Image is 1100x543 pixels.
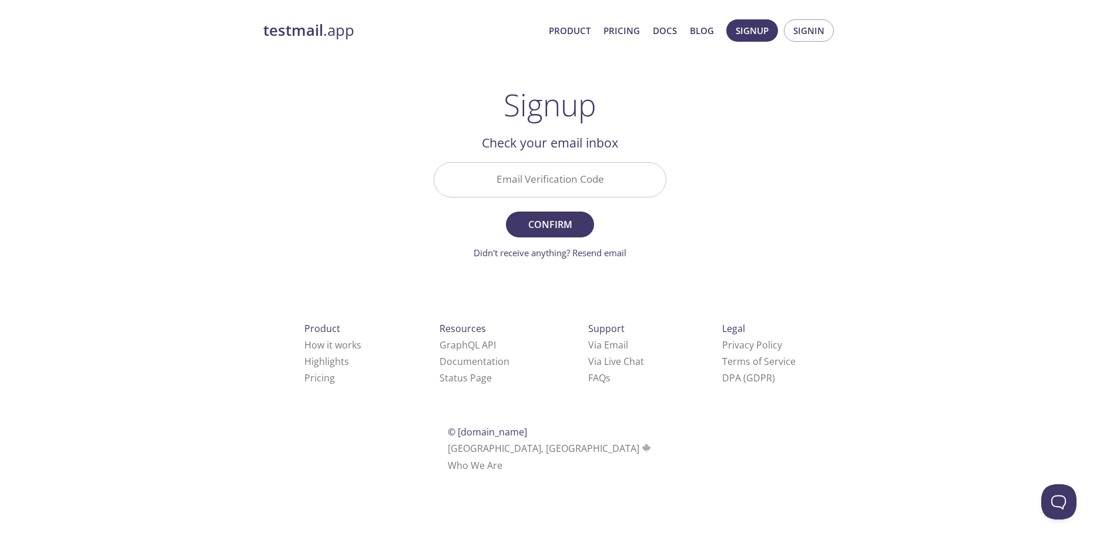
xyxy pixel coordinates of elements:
[722,322,745,335] span: Legal
[588,371,611,384] a: FAQ
[474,247,626,259] a: Didn't receive anything? Resend email
[448,425,527,438] span: © [DOMAIN_NAME]
[263,20,323,41] strong: testmail
[304,371,335,384] a: Pricing
[549,23,591,38] a: Product
[736,23,769,38] span: Signup
[793,23,824,38] span: Signin
[690,23,714,38] a: Blog
[588,322,625,335] span: Support
[726,19,778,42] button: Signup
[722,371,775,384] a: DPA (GDPR)
[440,338,496,351] a: GraphQL API
[434,133,666,153] h2: Check your email inbox
[1041,484,1076,519] iframe: Help Scout Beacon - Open
[304,322,340,335] span: Product
[263,21,539,41] a: testmail.app
[448,442,653,455] span: [GEOGRAPHIC_DATA], [GEOGRAPHIC_DATA]
[440,322,486,335] span: Resources
[448,459,502,472] a: Who We Are
[722,355,796,368] a: Terms of Service
[653,23,677,38] a: Docs
[588,338,628,351] a: Via Email
[722,338,782,351] a: Privacy Policy
[784,19,834,42] button: Signin
[504,87,596,122] h1: Signup
[440,371,492,384] a: Status Page
[519,216,581,233] span: Confirm
[603,23,640,38] a: Pricing
[304,338,361,351] a: How it works
[440,355,509,368] a: Documentation
[606,371,611,384] span: s
[588,355,644,368] a: Via Live Chat
[304,355,349,368] a: Highlights
[506,212,594,237] button: Confirm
